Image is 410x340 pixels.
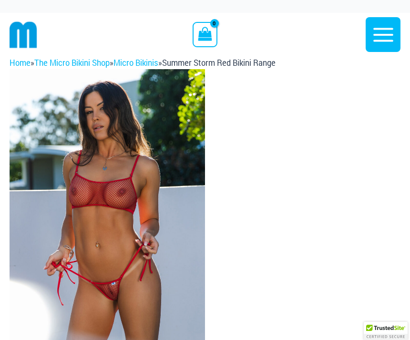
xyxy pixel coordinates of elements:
[193,22,217,47] a: View Shopping Cart, empty
[162,58,276,68] span: Summer Storm Red Bikini Range
[10,21,37,49] img: cropped mm emblem
[10,58,276,68] span: » » »
[113,58,158,68] a: Micro Bikinis
[34,58,110,68] a: The Micro Bikini Shop
[364,322,408,340] div: TrustedSite Certified
[10,58,31,68] a: Home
